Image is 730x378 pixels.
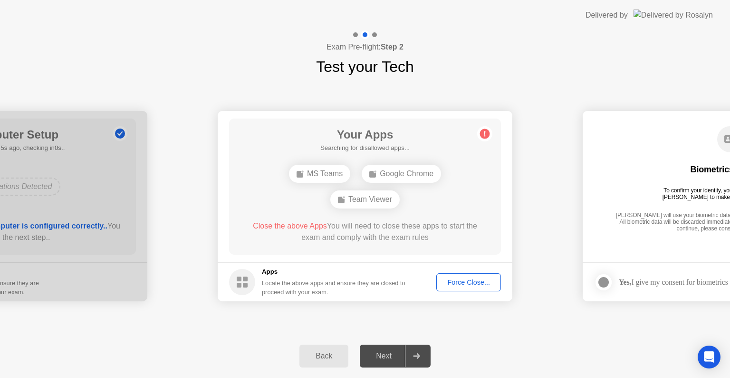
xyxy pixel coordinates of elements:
[262,279,406,297] div: Locate the above apps and ensure they are closed to proceed with your exam.
[634,10,713,20] img: Delivered by Rosalyn
[586,10,628,21] div: Delivered by
[243,220,488,243] div: You will need to close these apps to start the exam and comply with the exam rules
[363,352,405,360] div: Next
[327,41,403,53] h4: Exam Pre-flight:
[302,352,346,360] div: Back
[299,345,348,368] button: Back
[360,345,431,368] button: Next
[320,126,410,143] h1: Your Apps
[362,165,441,183] div: Google Chrome
[440,279,498,286] div: Force Close...
[330,190,400,209] div: Team Viewer
[381,43,403,51] b: Step 2
[316,55,414,78] h1: Test your Tech
[289,165,350,183] div: MS Teams
[320,143,410,153] h5: Searching for disallowed apps...
[436,273,501,291] button: Force Close...
[262,267,406,277] h5: Apps
[253,222,327,230] span: Close the above Apps
[698,346,720,368] div: Open Intercom Messenger
[619,278,631,286] strong: Yes,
